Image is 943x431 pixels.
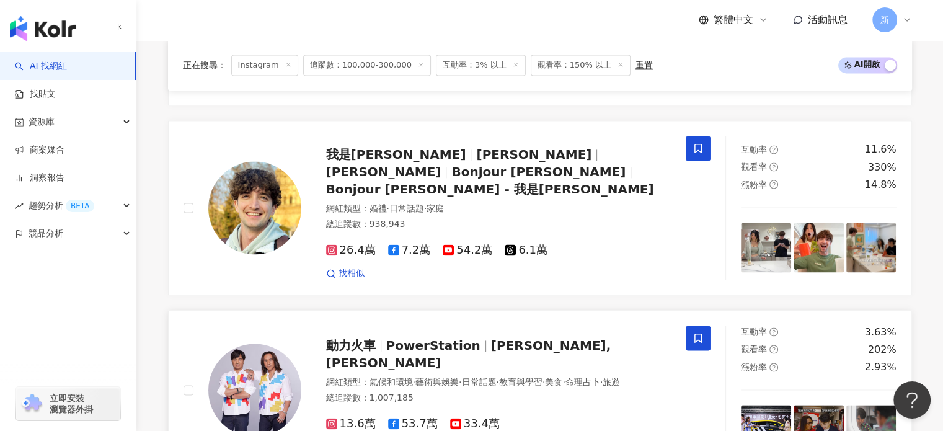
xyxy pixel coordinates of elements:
span: 7.2萬 [388,244,431,257]
a: 商案媒合 [15,144,64,156]
span: 氣候和環境 [370,377,413,387]
a: chrome extension立即安裝 瀏覽器外掛 [16,387,120,420]
span: · [413,377,415,387]
span: 互動率 [741,327,767,337]
span: 互動率：3% 以上 [436,55,526,76]
span: 互動率 [741,144,767,154]
a: 找貼文 [15,88,56,100]
span: 藝術與娛樂 [415,377,459,387]
span: 家庭 [427,203,444,213]
div: 重置 [635,60,653,70]
span: question-circle [769,345,778,353]
span: rise [15,202,24,210]
img: chrome extension [20,394,44,414]
span: 旅遊 [603,377,620,387]
span: 動力火車 [326,338,376,353]
span: question-circle [769,162,778,171]
span: 我是[PERSON_NAME] [326,147,466,162]
a: 洞察報告 [15,172,64,184]
div: 2.93% [865,360,897,374]
span: 漲粉率 [741,362,767,372]
span: · [424,203,427,213]
div: 11.6% [865,143,897,156]
span: 趨勢分析 [29,192,94,220]
span: Bonjour [PERSON_NAME] [451,164,626,179]
span: · [542,377,545,387]
img: post-image [846,223,897,273]
span: 資源庫 [29,108,55,136]
span: 觀看率：150% 以上 [531,55,631,76]
span: 54.2萬 [443,244,492,257]
span: 53.7萬 [388,417,438,430]
span: 正在搜尋 ： [183,60,226,70]
span: 繁體中文 [714,13,753,27]
span: 競品分析 [29,220,63,247]
span: Bonjour [PERSON_NAME] - 我是[PERSON_NAME] [326,182,654,197]
span: 命理占卜 [565,377,600,387]
span: [PERSON_NAME] [326,164,441,179]
div: 網紅類型 ： [326,376,671,389]
div: 網紅類型 ： [326,203,671,215]
div: 330% [868,161,897,174]
span: 觀看率 [741,344,767,354]
img: KOL Avatar [208,161,301,254]
span: 找相似 [339,267,365,280]
span: 漲粉率 [741,180,767,190]
span: 新 [880,13,889,27]
span: 6.1萬 [505,244,547,257]
span: question-circle [769,145,778,154]
a: KOL Avatar我是[PERSON_NAME][PERSON_NAME][PERSON_NAME]Bonjour [PERSON_NAME]Bonjour [PERSON_NAME] - 我... [168,120,912,295]
div: 3.63% [865,326,897,339]
span: question-circle [769,180,778,189]
a: searchAI 找網紅 [15,60,67,73]
span: · [600,377,603,387]
span: [PERSON_NAME] [476,147,591,162]
span: · [562,377,565,387]
span: 婚禮 [370,203,387,213]
div: BETA [66,200,94,212]
a: 找相似 [326,267,365,280]
span: Instagram [231,55,298,76]
span: · [496,377,498,387]
span: 美食 [545,377,562,387]
span: 26.4萬 [326,244,376,257]
div: 202% [868,343,897,357]
span: question-circle [769,363,778,371]
div: 14.8% [865,178,897,192]
span: 日常話題 [389,203,424,213]
span: PowerStation [386,338,480,353]
span: 教育與學習 [499,377,542,387]
iframe: Help Scout Beacon - Open [893,381,931,419]
span: 13.6萬 [326,417,376,430]
span: 日常話題 [461,377,496,387]
span: · [459,377,461,387]
div: 總追蹤數 ： 1,007,185 [326,392,671,404]
img: post-image [794,223,844,273]
div: 總追蹤數 ： 938,943 [326,218,671,231]
span: 觀看率 [741,162,767,172]
img: post-image [741,223,791,273]
span: 立即安裝 瀏覽器外掛 [50,393,93,415]
span: 33.4萬 [450,417,500,430]
span: · [387,203,389,213]
span: 追蹤數：100,000-300,000 [303,55,431,76]
span: 活動訊息 [808,14,848,25]
img: logo [10,16,76,41]
span: question-circle [769,327,778,336]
